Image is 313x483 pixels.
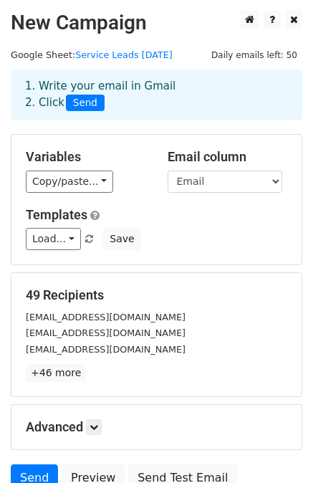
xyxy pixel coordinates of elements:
h5: Advanced [26,419,287,435]
a: +46 more [26,364,86,382]
a: Load... [26,228,81,250]
h5: 49 Recipients [26,287,287,303]
small: [EMAIL_ADDRESS][DOMAIN_NAME] [26,327,186,338]
h5: Variables [26,149,146,165]
iframe: Chat Widget [241,414,313,483]
h2: New Campaign [11,11,302,35]
a: Service Leads [DATE] [75,49,173,60]
a: Copy/paste... [26,171,113,193]
small: Google Sheet: [11,49,173,60]
h5: Email column [168,149,288,165]
div: 1. Write your email in Gmail 2. Click [14,78,299,111]
span: Send [66,95,105,112]
small: [EMAIL_ADDRESS][DOMAIN_NAME] [26,344,186,355]
button: Save [103,228,140,250]
a: Daily emails left: 50 [206,49,302,60]
span: Daily emails left: 50 [206,47,302,63]
a: Templates [26,207,87,222]
small: [EMAIL_ADDRESS][DOMAIN_NAME] [26,312,186,322]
